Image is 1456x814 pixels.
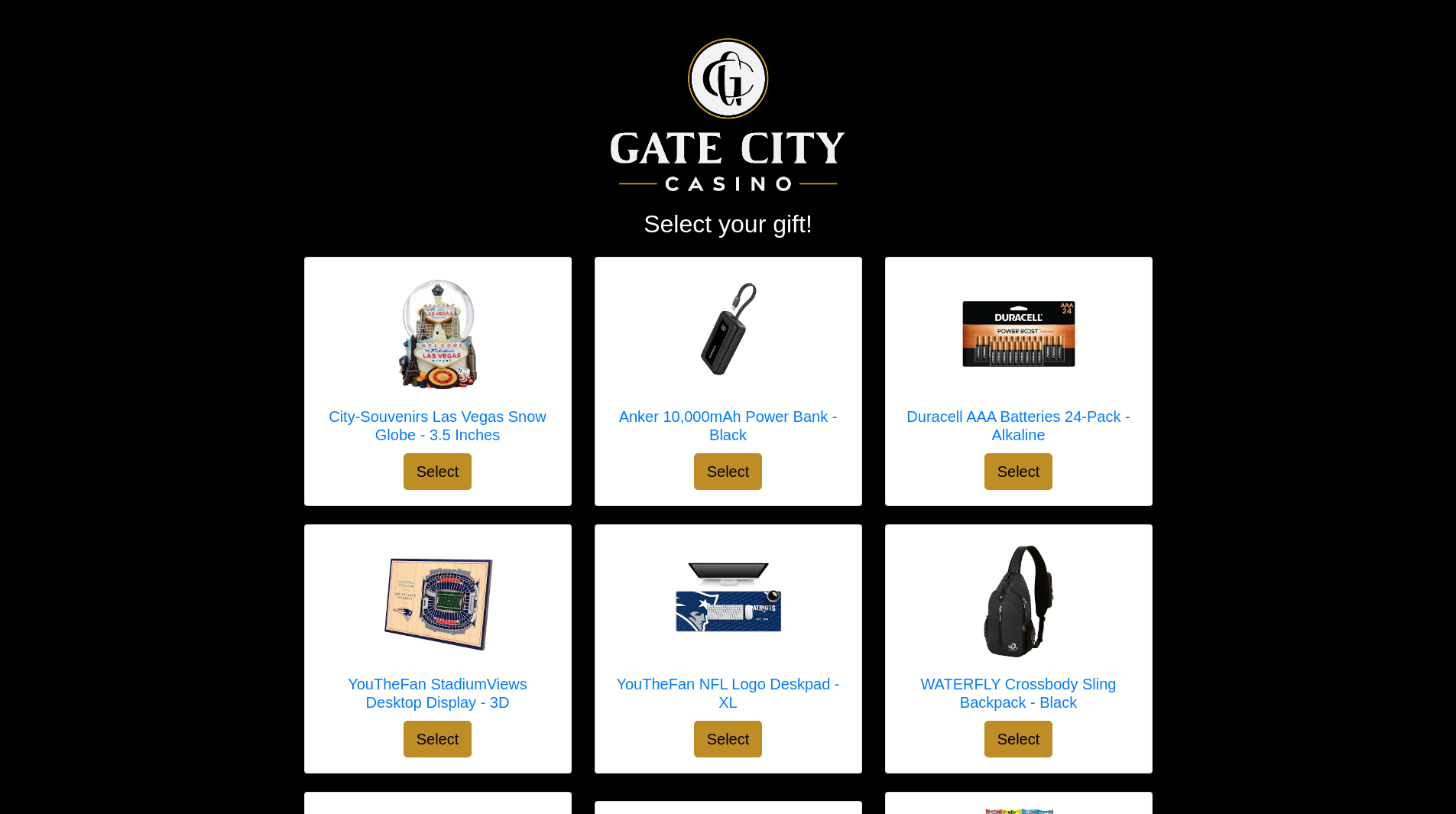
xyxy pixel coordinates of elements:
h5: WATERFLY Crossbody Sling Backpack - Black [901,675,1137,712]
h5: YouTheFan NFL Logo Deskpad - XL [611,675,846,712]
button: Select [694,453,763,490]
img: Duracell AAA Batteries 24-Pack - Alkaline [958,273,1080,395]
a: City-Souvenirs Las Vegas Snow Globe - 3.5 Inches City-Souvenirs Las Vegas Snow Globe - 3.5 Inches [320,273,556,453]
h5: Duracell AAA Batteries 24-Pack - Alkaline [901,407,1137,444]
img: Logo [611,38,845,191]
button: Select [984,721,1053,757]
h5: YouTheFan StadiumViews Desktop Display - 3D [320,675,556,712]
button: Select [984,453,1053,490]
button: Select [404,721,472,757]
button: Select [694,721,763,757]
a: WATERFLY Crossbody Sling Backpack - Black WATERFLY Crossbody Sling Backpack - Black [901,540,1137,721]
button: Select [404,453,472,490]
h2: Select your gift! [304,209,1153,238]
img: City-Souvenirs Las Vegas Snow Globe - 3.5 Inches [377,273,499,395]
a: YouTheFan NFL Logo Deskpad - XL YouTheFan NFL Logo Deskpad - XL [611,540,846,721]
h5: City-Souvenirs Las Vegas Snow Globe - 3.5 Inches [320,407,556,444]
a: YouTheFan StadiumViews Desktop Display - 3D YouTheFan StadiumViews Desktop Display - 3D [320,540,556,721]
a: Duracell AAA Batteries 24-Pack - Alkaline Duracell AAA Batteries 24-Pack - Alkaline [901,273,1137,453]
img: YouTheFan StadiumViews Desktop Display - 3D [377,540,499,663]
a: Anker 10,000mAh Power Bank - Black Anker 10,000mAh Power Bank - Black [611,273,846,453]
img: YouTheFan NFL Logo Deskpad - XL [667,540,790,663]
img: Anker 10,000mAh Power Bank - Black [667,273,790,395]
img: WATERFLY Crossbody Sling Backpack - Black [958,540,1080,663]
h5: Anker 10,000mAh Power Bank - Black [611,407,846,444]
